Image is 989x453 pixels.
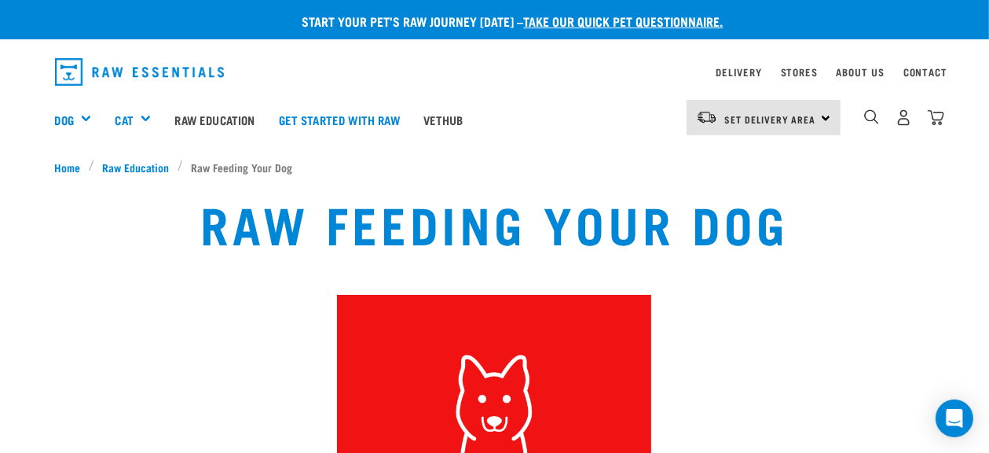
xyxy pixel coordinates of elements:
[103,159,170,175] span: Raw Education
[696,110,717,124] img: van-moving.png
[200,194,789,251] h1: Raw Feeding Your Dog
[836,69,884,75] a: About Us
[903,69,947,75] a: Contact
[936,400,973,437] div: Open Intercom Messenger
[55,58,225,86] img: Raw Essentials Logo
[55,111,74,129] a: Dog
[896,109,912,126] img: user.png
[42,52,947,92] nav: dropdown navigation
[412,88,475,151] a: Vethub
[115,111,133,129] a: Cat
[163,88,266,151] a: Raw Education
[267,88,412,151] a: Get started with Raw
[725,116,816,122] span: Set Delivery Area
[55,159,81,175] span: Home
[781,69,818,75] a: Stores
[55,159,935,175] nav: breadcrumbs
[864,109,879,124] img: home-icon-1@2x.png
[928,109,944,126] img: home-icon@2x.png
[524,17,723,24] a: take our quick pet questionnaire.
[94,159,178,175] a: Raw Education
[55,159,90,175] a: Home
[716,69,761,75] a: Delivery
